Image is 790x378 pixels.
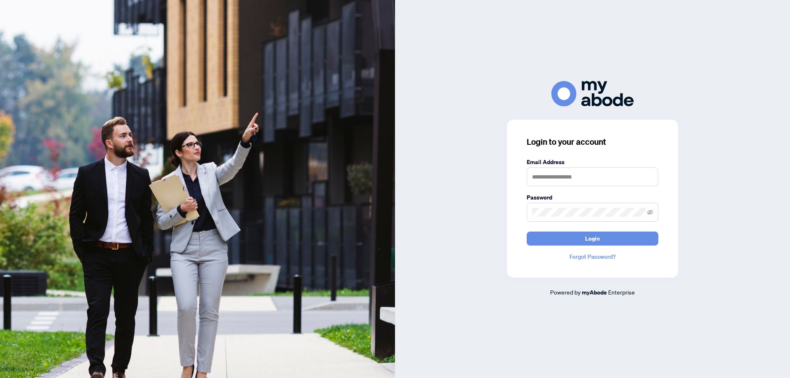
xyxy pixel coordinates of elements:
[585,232,600,245] span: Login
[647,209,653,215] span: eye-invisible
[527,252,658,261] a: Forgot Password?
[527,193,658,202] label: Password
[527,232,658,246] button: Login
[527,158,658,167] label: Email Address
[608,288,635,296] span: Enterprise
[582,288,607,297] a: myAbode
[551,81,634,106] img: ma-logo
[550,288,581,296] span: Powered by
[527,136,658,148] h3: Login to your account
